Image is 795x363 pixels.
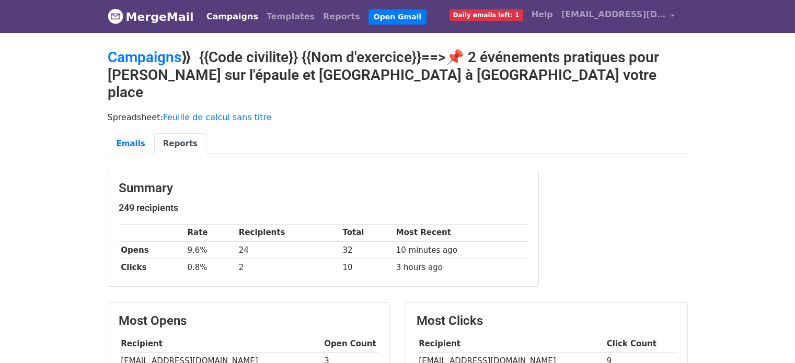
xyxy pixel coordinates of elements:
[108,49,181,66] a: Campaigns
[154,133,206,155] a: Reports
[604,335,677,352] th: Click Count
[262,6,319,27] a: Templates
[340,241,394,259] td: 32
[163,112,272,122] a: Feuille de calcul sans titre
[185,224,236,241] th: Rate
[561,8,666,21] span: [EMAIL_ADDRESS][DOMAIN_NAME]
[185,259,236,276] td: 0.8%
[445,4,527,25] a: Daily emails left: 1
[108,133,154,155] a: Emails
[202,6,262,27] a: Campaigns
[236,224,340,241] th: Recipients
[368,9,427,25] a: Open Gmail
[119,241,185,259] th: Opens
[557,4,679,29] a: [EMAIL_ADDRESS][DOMAIN_NAME]
[108,112,688,123] p: Spreadsheet:
[394,259,528,276] td: 3 hours ago
[236,259,340,276] td: 2
[108,6,194,28] a: MergeMail
[450,9,523,21] span: Daily emails left: 1
[319,6,364,27] a: Reports
[394,224,528,241] th: Most Recent
[527,4,557,25] a: Help
[119,335,322,352] th: Recipient
[394,241,528,259] td: 10 minutes ago
[185,241,236,259] td: 9.6%
[236,241,340,259] td: 24
[119,181,528,196] h3: Summary
[417,313,677,329] h3: Most Clicks
[119,259,185,276] th: Clicks
[322,335,379,352] th: Open Count
[108,49,688,101] h2: ⟫ {{Code civilite}} {{Nom d'exercice}}==>📌 2 événements pratiques pour [PERSON_NAME] sur l'épaule...
[119,202,528,214] h5: 249 recipients
[340,224,394,241] th: Total
[340,259,394,276] td: 10
[108,8,123,24] img: MergeMail logo
[119,313,379,329] h3: Most Opens
[417,335,604,352] th: Recipient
